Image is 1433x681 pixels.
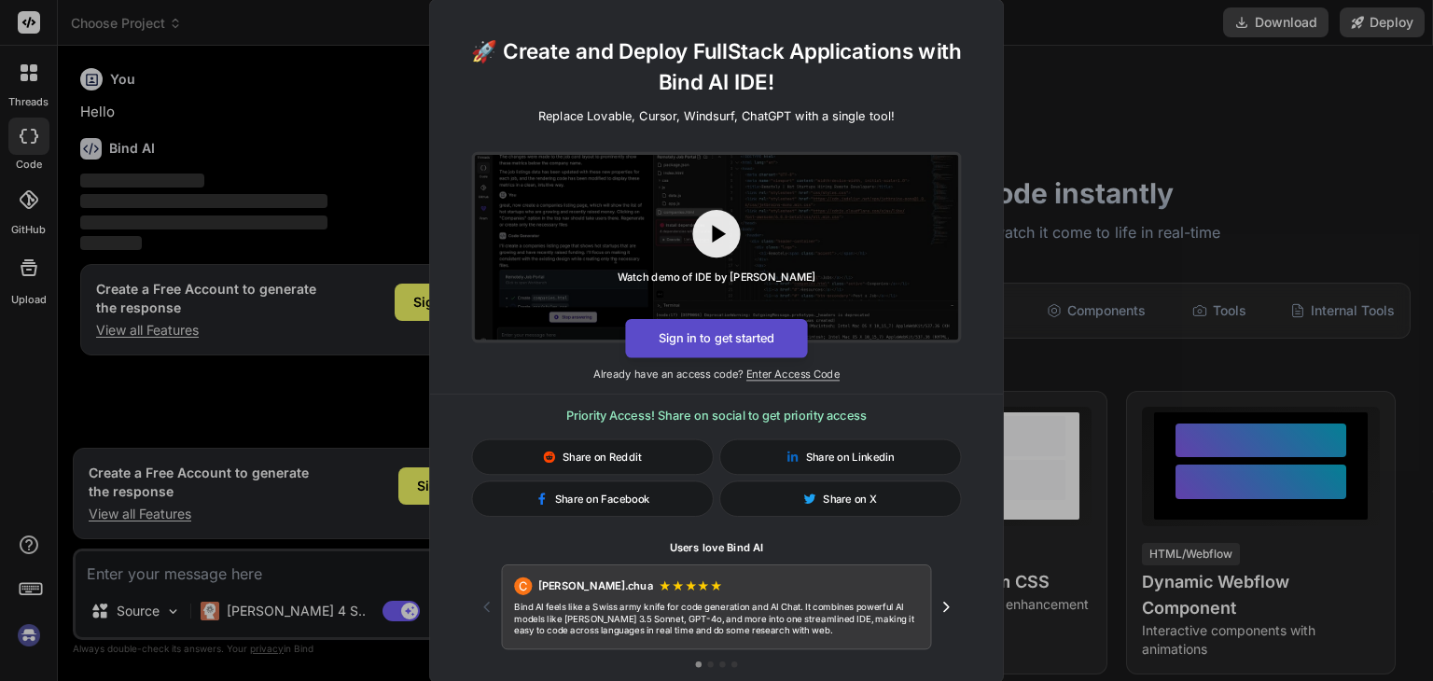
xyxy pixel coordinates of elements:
[707,661,713,667] button: Go to testimonial 2
[731,661,737,667] button: Go to testimonial 4
[625,318,807,357] button: Sign in to get started
[618,270,816,285] div: Watch demo of IDE by [PERSON_NAME]
[563,449,642,464] span: Share on Reddit
[823,491,877,506] span: Share on X
[430,367,1003,382] p: Already have an access code?
[696,661,702,667] button: Go to testimonial 1
[472,406,962,424] h3: Priority Access! Share on social to get priority access
[538,578,653,593] span: [PERSON_NAME].chua
[514,601,919,636] p: Bind AI feels like a Swiss army knife for code generation and AI Chat. It combines powerful AI mo...
[719,661,725,667] button: Go to testimonial 3
[472,591,502,621] button: Previous testimonial
[555,491,650,506] span: Share on Facebook
[472,540,962,555] h1: Users love Bind AI
[538,106,895,124] p: Replace Lovable, Cursor, Windsurf, ChatGPT with a single tool!
[514,577,532,594] div: C
[659,577,672,594] span: ★
[453,35,979,97] h1: 🚀 Create and Deploy FullStack Applications with Bind AI IDE!
[685,577,698,594] span: ★
[697,577,710,594] span: ★
[806,449,895,464] span: Share on Linkedin
[672,577,685,594] span: ★
[710,577,723,594] span: ★
[746,367,840,380] span: Enter Access Code
[931,591,961,621] button: Next testimonial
